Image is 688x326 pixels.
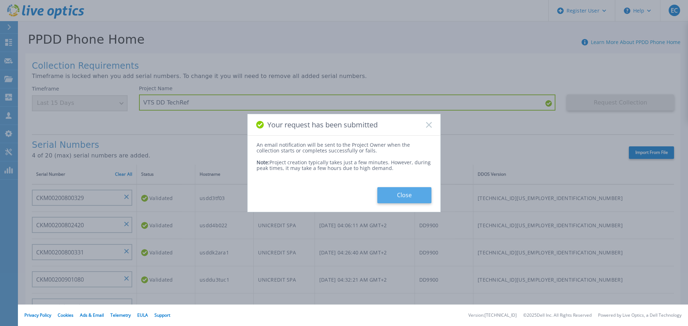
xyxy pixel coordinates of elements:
div: An email notification will be sent to the Project Owner when the collection starts or completes s... [257,142,431,154]
li: Powered by Live Optics, a Dell Technology [598,313,682,318]
a: Privacy Policy [24,312,51,318]
span: Your request has been submitted [267,121,378,129]
a: Cookies [58,312,73,318]
div: Project creation typically takes just a few minutes. However, during peak times, it may take a fe... [257,154,431,171]
span: Note: [257,159,269,166]
a: Ads & Email [80,312,104,318]
a: EULA [137,312,148,318]
li: Version: [TECHNICAL_ID] [468,313,517,318]
a: Support [154,312,170,318]
button: Close [377,187,431,203]
a: Telemetry [110,312,131,318]
li: © 2025 Dell Inc. All Rights Reserved [523,313,592,318]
